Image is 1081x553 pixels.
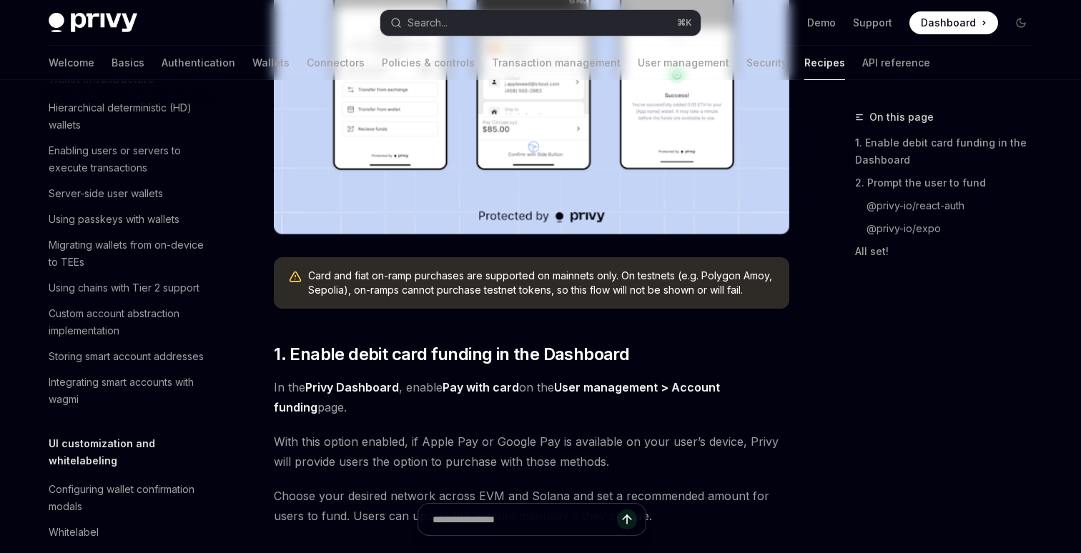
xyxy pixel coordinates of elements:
[746,46,787,80] a: Security
[37,369,220,412] a: Integrating smart accounts with wagmi
[862,46,930,80] a: API reference
[307,46,365,80] a: Connectors
[37,301,220,344] a: Custom account abstraction implementation
[1010,11,1032,34] button: Toggle dark mode
[869,109,934,126] span: On this page
[49,279,199,297] div: Using chains with Tier 2 support
[408,14,448,31] div: Search...
[274,343,629,366] span: 1. Enable debit card funding in the Dashboard
[37,275,220,301] a: Using chains with Tier 2 support
[492,46,621,80] a: Transaction management
[274,486,789,526] span: Choose your desired network across EVM and Solana and set a recommended amount for users to fund....
[112,46,144,80] a: Basics
[49,46,94,80] a: Welcome
[37,344,220,369] a: Storing smart account addresses
[37,138,220,181] a: Enabling users or servers to execute transactions
[49,435,220,469] h5: UI customization and whitelabeling
[49,236,212,271] div: Migrating wallets from on-device to TEEs
[49,99,212,134] div: Hierarchical deterministic (HD) wallets
[37,206,220,232] a: Using passkeys with wallets
[49,185,163,202] div: Server-side user wallets
[49,211,179,228] div: Using passkeys with wallets
[855,240,1044,263] a: All set!
[382,46,475,80] a: Policies & controls
[433,504,617,535] input: Ask a question...
[49,374,212,408] div: Integrating smart accounts with wagmi
[49,481,212,515] div: Configuring wallet confirmation modals
[855,131,1044,171] a: 1. Enable debit card funding in the Dashboard
[855,217,1044,240] a: @privy-io/expo
[37,232,220,275] a: Migrating wallets from on-device to TEEs
[853,16,892,30] a: Support
[274,432,789,472] span: With this option enabled, if Apple Pay or Google Pay is available on your user’s device, Privy wi...
[308,269,775,297] div: Card and fiat on-ramp purchases are supported on mainnets only. On testnets (e.g. Polygon Amoy, S...
[49,305,212,339] div: Custom account abstraction implementation
[37,95,220,138] a: Hierarchical deterministic (HD) wallets
[49,13,137,33] img: dark logo
[37,519,220,545] a: Whitelabel
[162,46,235,80] a: Authentication
[305,380,399,395] a: Privy Dashboard
[804,46,845,80] a: Recipes
[252,46,290,80] a: Wallets
[909,11,998,34] a: Dashboard
[638,46,729,80] a: User management
[617,509,637,529] button: Send message
[855,171,1044,194] a: 2. Prompt the user to fund
[380,10,701,36] button: Open search
[49,142,212,176] div: Enabling users or servers to execute transactions
[807,16,836,30] a: Demo
[274,377,789,417] span: In the , enable on the page.
[37,477,220,519] a: Configuring wallet confirmation modals
[49,524,99,541] div: Whitelabel
[49,348,204,365] div: Storing smart account addresses
[288,270,302,284] svg: Warning
[677,17,692,29] span: ⌘ K
[921,16,976,30] span: Dashboard
[443,380,519,394] strong: Pay with card
[855,194,1044,217] a: @privy-io/react-auth
[37,181,220,206] a: Server-side user wallets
